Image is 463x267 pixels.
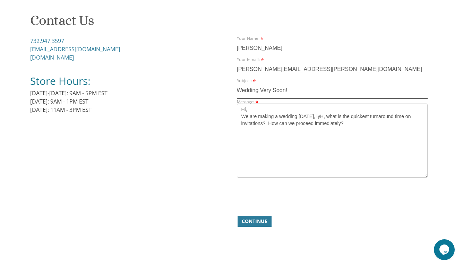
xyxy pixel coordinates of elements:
img: Required [255,101,258,103]
iframe: chat widget [434,239,456,260]
a: 732.947.3597 [30,37,64,45]
h1: Contact Us [30,13,433,33]
label: Your E-mail: [237,56,265,62]
img: Required [253,80,255,82]
label: Your Name: [237,35,264,41]
label: Subject: [237,78,257,83]
div: [DATE]-[DATE]: 9AM - 5PM EST [DATE]: 9AM - 1PM EST [DATE]: 11AM - 3PM EST [30,37,232,122]
h2: Store Hours: [30,75,232,87]
a: [EMAIL_ADDRESS][DOMAIN_NAME] [30,45,120,53]
button: Continue [238,216,272,227]
a: [DOMAIN_NAME] [30,54,74,61]
img: Required [261,59,263,61]
iframe: reCAPTCHA [237,183,342,210]
img: Required [260,37,263,40]
span: Continue [242,218,267,225]
label: Message: [237,99,259,105]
